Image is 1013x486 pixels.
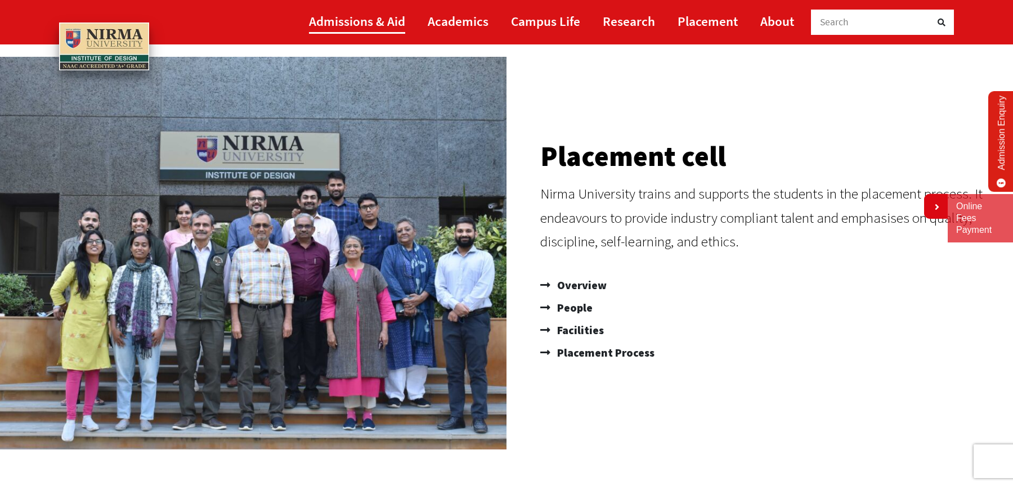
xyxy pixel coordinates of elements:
[428,8,488,34] a: Academics
[678,8,738,34] a: Placement
[956,201,1005,236] a: Online Fees Payment
[540,319,1002,341] a: Facilities
[603,8,655,34] a: Research
[760,8,794,34] a: About
[59,22,149,71] img: main_logo
[554,274,607,296] span: Overview
[540,182,1002,254] p: Nirma University trains and supports the students in the placement process. It endeavours to prov...
[309,8,405,34] a: Admissions & Aid
[540,296,1002,319] a: People
[540,274,1002,296] a: Overview
[554,341,655,364] span: Placement Process
[511,8,580,34] a: Campus Life
[554,296,593,319] span: People
[554,319,604,341] span: Facilities
[820,16,849,28] span: Search
[540,142,1002,170] h2: Placement cell
[540,341,1002,364] a: Placement Process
